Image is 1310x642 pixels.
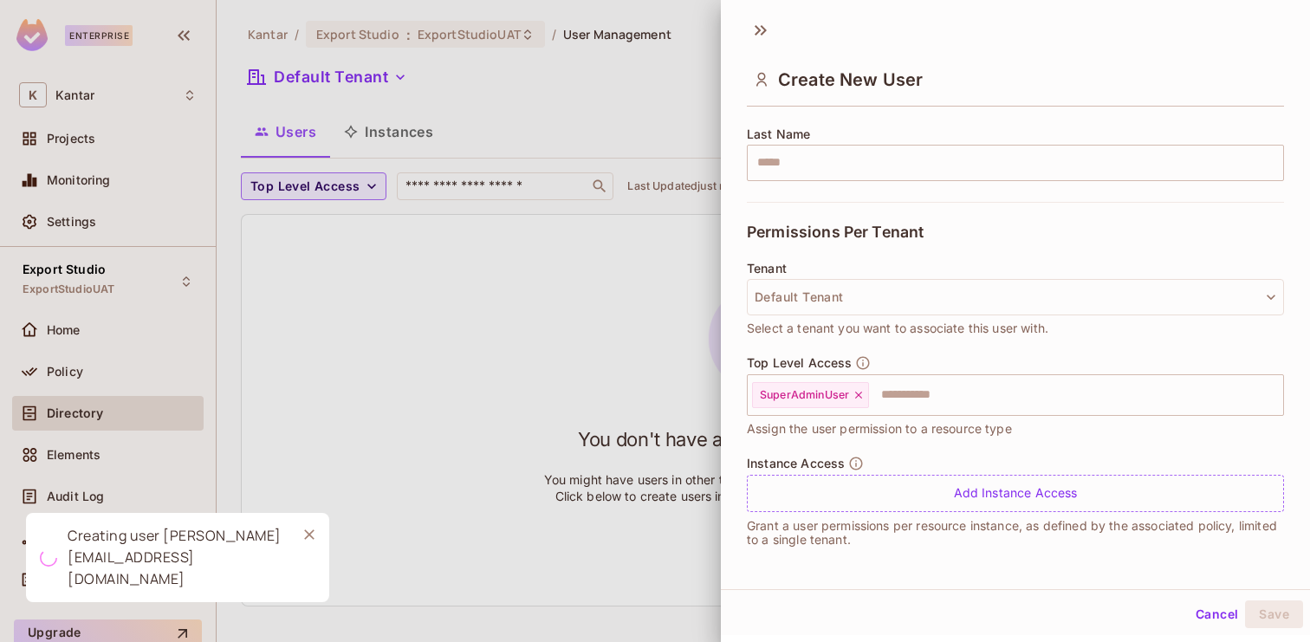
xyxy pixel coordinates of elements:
span: Tenant [747,262,787,276]
button: Cancel [1189,600,1245,628]
span: SuperAdminUser [760,388,849,402]
span: Select a tenant you want to associate this user with. [747,319,1048,338]
div: Add Instance Access [747,475,1284,512]
button: Default Tenant [747,279,1284,315]
span: Assign the user permission to a resource type [747,419,1012,438]
button: Close [296,522,322,548]
span: Top Level Access [747,356,852,370]
span: Last Name [747,127,810,141]
p: Grant a user permissions per resource instance, as defined by the associated policy, limited to a... [747,519,1284,547]
button: Open [1274,392,1278,396]
span: Instance Access [747,457,845,470]
div: Creating user [PERSON_NAME][EMAIL_ADDRESS][DOMAIN_NAME] [68,525,282,590]
div: SuperAdminUser [752,382,869,408]
span: Permissions Per Tenant [747,224,924,241]
button: Save [1245,600,1303,628]
span: Create New User [778,69,923,90]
